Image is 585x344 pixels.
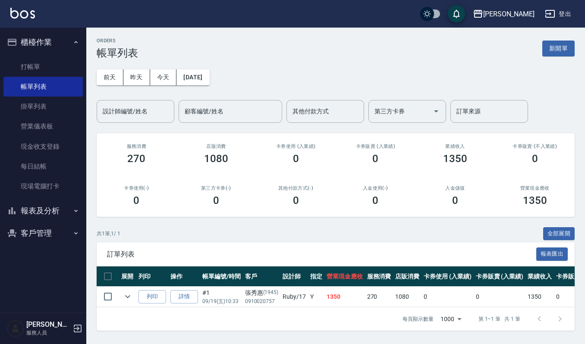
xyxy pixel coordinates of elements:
h2: 營業現金應收 [505,185,564,191]
th: 卡券販賣 (入業績) [474,266,526,287]
a: 掛單列表 [3,97,83,116]
h5: [PERSON_NAME] [26,320,70,329]
th: 帳單編號/時間 [200,266,243,287]
p: 09/19 (五) 10:33 [202,297,241,305]
button: 全部展開 [543,227,575,241]
button: expand row [121,290,134,303]
h3: 0 [372,153,378,165]
h2: 第三方卡券(-) [187,185,246,191]
td: Ruby /17 [280,287,308,307]
h3: 270 [127,153,145,165]
h3: 1080 [204,153,228,165]
button: 列印 [138,290,166,303]
h3: 1350 [523,194,547,206]
th: 服務消費 [365,266,393,287]
th: 列印 [136,266,168,287]
a: 現金收支登錄 [3,137,83,156]
button: [DATE] [176,69,209,85]
h2: 店販消費 [187,144,246,149]
h2: 入金儲值 [426,185,485,191]
div: [PERSON_NAME] [483,9,535,19]
h3: 0 [133,194,139,206]
p: 0910020757 [245,297,279,305]
td: Y [308,287,324,307]
button: 登出 [541,6,575,22]
th: 展開 [119,266,136,287]
button: [PERSON_NAME] [469,5,538,23]
h2: 卡券販賣 (入業績) [346,144,405,149]
p: 第 1–1 筆 共 1 筆 [478,315,520,323]
h3: 0 [293,194,299,206]
button: 報表匯出 [536,247,568,261]
td: 1350 [324,287,365,307]
td: 270 [365,287,393,307]
p: 共 1 筆, 1 / 1 [97,230,120,238]
td: 0 [474,287,526,307]
h2: 卡券使用 (入業績) [266,144,325,149]
h3: 0 [452,194,458,206]
td: 1080 [393,287,421,307]
h3: 0 [372,194,378,206]
a: 每日結帳 [3,156,83,176]
h3: 1350 [443,153,467,165]
a: 帳單列表 [3,77,83,97]
th: 設計師 [280,266,308,287]
th: 卡券使用 (入業績) [421,266,474,287]
h2: 卡券使用(-) [107,185,166,191]
p: 每頁顯示數量 [403,315,434,323]
th: 營業現金應收 [324,266,365,287]
a: 報表匯出 [536,250,568,258]
h3: 0 [293,153,299,165]
button: 新開單 [542,41,575,56]
a: 現場電腦打卡 [3,176,83,196]
a: 新開單 [542,44,575,52]
h2: 其他付款方式(-) [266,185,325,191]
h3: 帳單列表 [97,47,138,59]
button: 今天 [150,69,177,85]
h2: 業績收入 [426,144,485,149]
a: 詳情 [170,290,198,303]
th: 操作 [168,266,200,287]
td: #1 [200,287,243,307]
h2: 入金使用(-) [346,185,405,191]
p: (1945) [263,288,279,297]
div: 張秀惠 [245,288,279,297]
button: save [448,5,465,22]
h3: 0 [532,153,538,165]
div: 1000 [437,307,465,331]
th: 業績收入 [525,266,554,287]
button: 昨天 [123,69,150,85]
button: 報表及分析 [3,200,83,222]
h3: 服務消費 [107,144,166,149]
th: 店販消費 [393,266,421,287]
h3: 0 [213,194,219,206]
button: 櫃檯作業 [3,31,83,53]
td: 0 [421,287,474,307]
a: 營業儀表板 [3,116,83,136]
th: 客戶 [243,266,281,287]
img: Person [7,320,24,337]
a: 打帳單 [3,57,83,77]
img: Logo [10,8,35,19]
th: 指定 [308,266,324,287]
button: Open [429,104,443,118]
span: 訂單列表 [107,250,536,259]
h2: ORDERS [97,38,138,44]
button: 前天 [97,69,123,85]
td: 1350 [525,287,554,307]
h2: 卡券販賣 (不入業績) [505,144,564,149]
button: 客戶管理 [3,222,83,244]
p: 服務人員 [26,329,70,337]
